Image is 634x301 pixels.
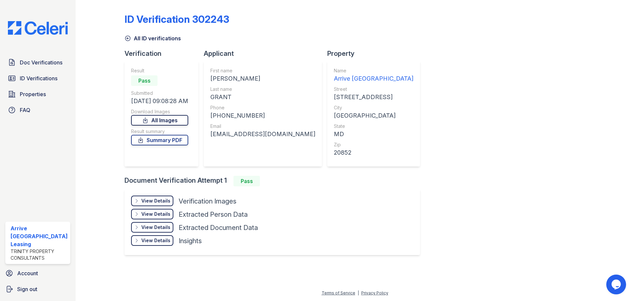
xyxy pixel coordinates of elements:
div: Last name [210,86,315,93]
div: Trinity Property Consultants [11,248,68,261]
div: Arrive [GEOGRAPHIC_DATA] Leasing [11,224,68,248]
div: View Details [141,211,170,217]
a: Privacy Policy [361,290,388,295]
a: Terms of Service [322,290,355,295]
iframe: chat widget [606,275,627,294]
div: [EMAIL_ADDRESS][DOMAIN_NAME] [210,130,315,139]
div: | [358,290,359,295]
div: 20852 [334,148,413,157]
div: Pass [233,176,260,186]
a: ID Verifications [5,72,70,85]
div: [DATE] 09:08:28 AM [131,96,188,106]
div: Phone [210,104,315,111]
div: Submitted [131,90,188,96]
div: State [334,123,413,130]
div: Zip [334,141,413,148]
span: ID Verifications [20,74,57,82]
div: Verification [124,49,204,58]
div: View Details [141,224,170,231]
div: Insights [179,236,202,245]
span: FAQ [20,106,30,114]
div: [STREET_ADDRESS] [334,93,413,102]
a: FAQ [5,103,70,117]
a: Name Arrive [GEOGRAPHIC_DATA] [334,67,413,83]
div: [PERSON_NAME] [210,74,315,83]
div: First name [210,67,315,74]
div: [GEOGRAPHIC_DATA] [334,111,413,120]
a: Sign out [3,282,73,296]
div: Result summary [131,128,188,135]
div: Property [327,49,425,58]
div: Extracted Document Data [179,223,258,232]
a: Doc Verifications [5,56,70,69]
div: Street [334,86,413,93]
div: Extracted Person Data [179,210,248,219]
img: CE_Logo_Blue-a8612792a0a2168367f1c8372b55b34899dd931a85d93a1a3d3e32e68fde9ad4.png [3,21,73,35]
span: Account [17,269,38,277]
a: Summary PDF [131,135,188,145]
div: City [334,104,413,111]
div: Email [210,123,315,130]
div: Name [334,67,413,74]
div: Pass [131,75,158,86]
a: Account [3,267,73,280]
div: [PHONE_NUMBER] [210,111,315,120]
div: MD [334,130,413,139]
div: Document Verification Attempt 1 [124,176,425,186]
div: GRANT [210,93,315,102]
div: ID Verification 302243 [124,13,229,25]
span: Properties [20,90,46,98]
div: Applicant [204,49,327,58]
a: Properties [5,88,70,101]
div: Result [131,67,188,74]
div: Download Images [131,108,188,115]
a: All Images [131,115,188,126]
span: Doc Verifications [20,58,62,66]
div: View Details [141,237,170,244]
div: Arrive [GEOGRAPHIC_DATA] [334,74,413,83]
div: Verification Images [179,197,236,206]
span: Sign out [17,285,37,293]
a: All ID verifications [124,34,181,42]
div: View Details [141,198,170,204]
